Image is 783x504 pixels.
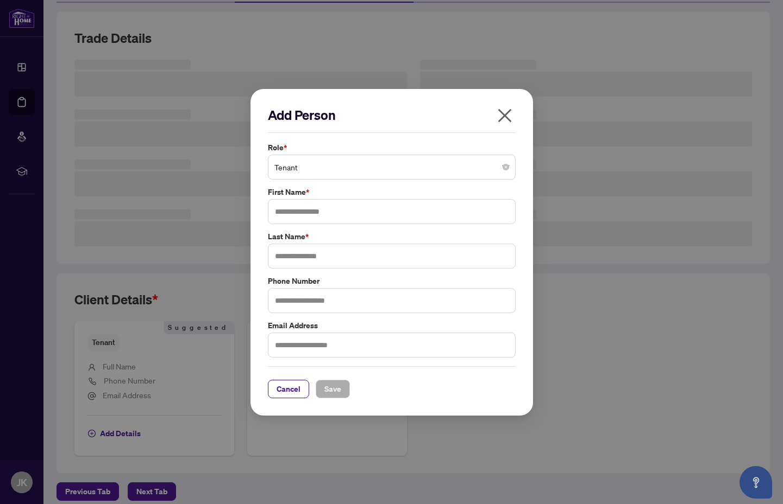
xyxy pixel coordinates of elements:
[496,107,513,124] span: close
[274,157,509,177] span: Tenant
[268,142,516,154] label: Role
[268,275,516,286] label: Phone Number
[277,380,300,397] span: Cancel
[268,106,516,124] h2: Add Person
[268,379,309,398] button: Cancel
[740,466,772,499] button: Open asap
[268,186,516,198] label: First Name
[268,231,516,243] label: Last Name
[268,319,516,331] label: Email Address
[503,164,509,170] span: close-circle
[316,379,350,398] button: Save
